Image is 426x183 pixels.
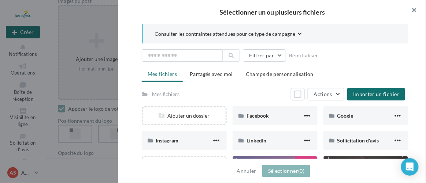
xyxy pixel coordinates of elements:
div: Mes fichiers [152,91,179,98]
button: Réinitialiser [286,51,321,60]
button: Sélectionner(0) [262,165,310,177]
span: Google [337,113,353,119]
span: Mes fichiers [148,71,177,77]
div: Ajouter un dossier [143,112,226,119]
span: Consulter les contraintes attendues pour ce type de campagne [155,30,295,38]
button: Importer un fichier [347,88,405,100]
span: (0) [298,168,304,174]
span: Importer un fichier [353,91,399,97]
button: Annuler [234,167,259,175]
span: Instagram [156,137,178,144]
span: LinkedIn [247,137,266,144]
span: Partagés avec moi [190,71,233,77]
span: Actions [314,91,332,97]
h2: Sélectionner un ou plusieurs fichiers [130,9,414,15]
div: Open Intercom Messenger [401,158,419,176]
button: Filtrer par [243,49,286,62]
span: Sollicitation d'avis [337,137,379,144]
span: Facebook [247,113,269,119]
button: Consulter les contraintes attendues pour ce type de campagne [155,30,302,39]
span: Champs de personnalisation [246,71,314,77]
button: Actions [308,88,344,100]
